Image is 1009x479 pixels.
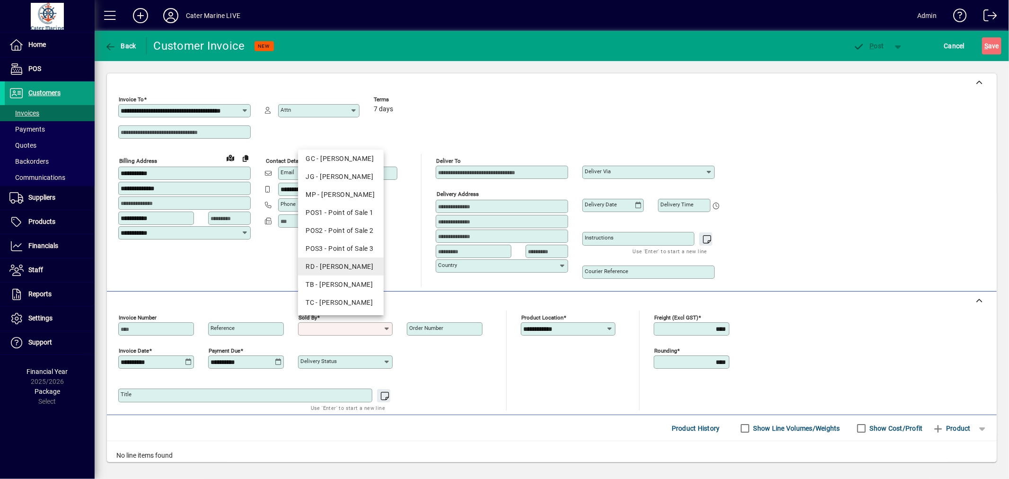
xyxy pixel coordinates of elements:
[28,266,43,274] span: Staff
[868,424,923,433] label: Show Cost/Profit
[298,293,384,311] mat-option: TC - Trish Chamberlain
[298,275,384,293] mat-option: TB - Tess Brook
[300,358,337,364] mat-label: Delivery status
[306,172,376,182] div: JG - [PERSON_NAME]
[585,268,628,275] mat-label: Courier Reference
[298,314,317,321] mat-label: Sold by
[306,154,376,164] div: GC - [PERSON_NAME]
[5,105,95,121] a: Invoices
[9,125,45,133] span: Payments
[28,314,53,322] span: Settings
[5,57,95,81] a: POS
[119,96,144,103] mat-label: Invoice To
[306,244,376,254] div: POS3 - Point of Sale 3
[982,37,1001,54] button: Save
[298,150,384,168] mat-option: GC - Gerard Cantin
[306,262,376,272] div: RD - [PERSON_NAME]
[125,7,156,24] button: Add
[28,65,41,72] span: POS
[660,201,693,208] mat-label: Delivery time
[942,37,967,54] button: Cancel
[5,331,95,355] a: Support
[35,388,60,395] span: Package
[849,37,889,54] button: Post
[28,89,61,97] span: Customers
[28,290,52,298] span: Reports
[238,151,253,166] button: Copy to Delivery address
[585,168,611,175] mat-label: Deliver via
[156,7,186,24] button: Profile
[946,2,967,33] a: Knowledge Base
[984,38,999,53] span: ave
[298,222,384,239] mat-option: POS2 - Point of Sale 2
[28,41,46,48] span: Home
[209,347,240,354] mat-label: Payment due
[186,8,240,23] div: Cater Marine LIVE
[223,150,238,165] a: View on map
[654,314,698,321] mat-label: Freight (excl GST)
[752,424,840,433] label: Show Line Volumes/Weights
[281,169,294,176] mat-label: Email
[5,258,95,282] a: Staff
[28,338,52,346] span: Support
[5,153,95,169] a: Backorders
[436,158,461,164] mat-label: Deliver To
[409,325,443,331] mat-label: Order number
[28,218,55,225] span: Products
[306,298,376,308] div: TC - [PERSON_NAME]
[306,190,376,200] div: MP - [PERSON_NAME]
[311,402,385,413] mat-hint: Use 'Enter' to start a new line
[306,208,376,218] div: POS1 - Point of Sale 1
[102,37,139,54] button: Back
[121,391,132,398] mat-label: Title
[438,262,457,268] mat-label: Country
[9,109,39,117] span: Invoices
[374,106,393,113] span: 7 days
[27,368,68,375] span: Financial Year
[654,347,677,354] mat-label: Rounding
[672,421,720,436] span: Product History
[306,226,376,236] div: POS2 - Point of Sale 2
[298,204,384,222] mat-option: POS1 - Point of Sale 1
[5,169,95,186] a: Communications
[5,210,95,234] a: Products
[154,38,245,53] div: Customer Invoice
[521,314,563,321] mat-label: Product location
[5,121,95,137] a: Payments
[5,307,95,330] a: Settings
[932,421,971,436] span: Product
[211,325,235,331] mat-label: Reference
[870,42,874,50] span: P
[5,234,95,258] a: Financials
[976,2,997,33] a: Logout
[281,106,291,113] mat-label: Attn
[298,257,384,275] mat-option: RD - Richard Darby
[5,283,95,306] a: Reports
[107,441,997,470] div: No line items found
[853,42,884,50] span: ost
[374,97,430,103] span: Terms
[119,347,149,354] mat-label: Invoice date
[298,239,384,257] mat-option: POS3 - Point of Sale 3
[95,37,147,54] app-page-header-button: Back
[28,242,58,249] span: Financials
[585,234,614,241] mat-label: Instructions
[298,186,384,204] mat-option: MP - Margaret Pierce
[306,280,376,290] div: TB - [PERSON_NAME]
[917,8,937,23] div: Admin
[5,186,95,210] a: Suppliers
[585,201,617,208] mat-label: Delivery date
[944,38,965,53] span: Cancel
[9,142,36,149] span: Quotes
[984,42,988,50] span: S
[105,42,136,50] span: Back
[5,33,95,57] a: Home
[9,158,49,165] span: Backorders
[119,314,157,321] mat-label: Invoice number
[28,194,55,201] span: Suppliers
[668,420,724,437] button: Product History
[258,43,270,49] span: NEW
[5,137,95,153] a: Quotes
[633,246,707,257] mat-hint: Use 'Enter' to start a new line
[281,201,296,207] mat-label: Phone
